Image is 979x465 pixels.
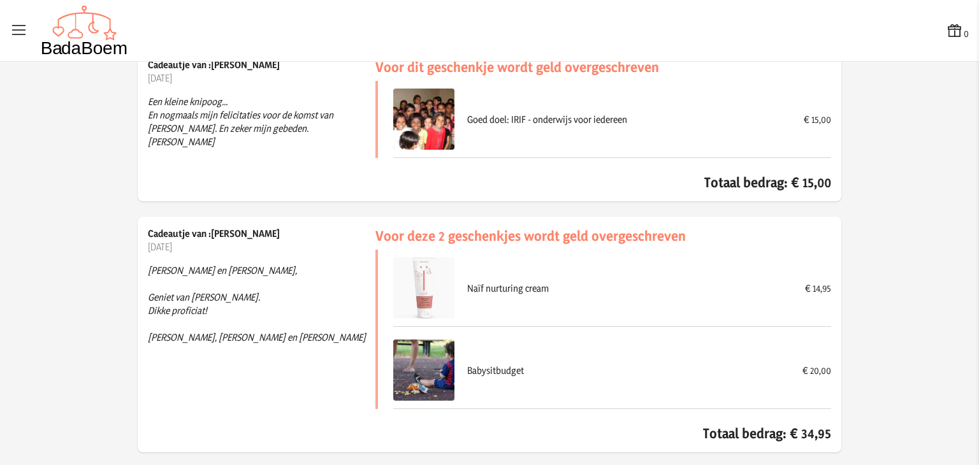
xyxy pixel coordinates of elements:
[148,71,375,85] p: [DATE]
[148,58,375,71] p: Cadeautje van :[PERSON_NAME]
[805,282,831,295] div: € 14,95
[148,85,375,159] p: Een kleine knipoog... En nogmaals mijn felicitaties voor de komst van [PERSON_NAME]. En zeker mij...
[393,89,454,150] img: Goed doel: IRIF - onderwijs voor iedereen
[375,424,831,442] p: Totaal bedrag: € 34,95
[375,173,831,191] p: Totaal bedrag: € 15,00
[467,364,790,377] div: Babysitbudget
[467,282,792,295] div: Naïf nurturing cream
[148,240,375,254] p: [DATE]
[946,22,969,40] button: 0
[393,340,454,401] img: Babysitbudget
[804,113,831,126] div: € 15,00
[41,5,128,56] img: Badaboem
[393,257,454,318] img: Naïf nurturing cream
[148,227,375,240] p: Cadeautje van :[PERSON_NAME]
[802,364,831,377] div: € 20,00
[375,58,831,76] h3: Voor dit geschenkje wordt geld overgeschreven
[467,113,791,126] div: Goed doel: IRIF - onderwijs voor iedereen
[148,254,375,354] p: [PERSON_NAME] en [PERSON_NAME], Geniet van [PERSON_NAME]. Dikke proficiat! [PERSON_NAME], [PERSON...
[375,227,831,245] h3: Voor deze 2 geschenkjes wordt geld overgeschreven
